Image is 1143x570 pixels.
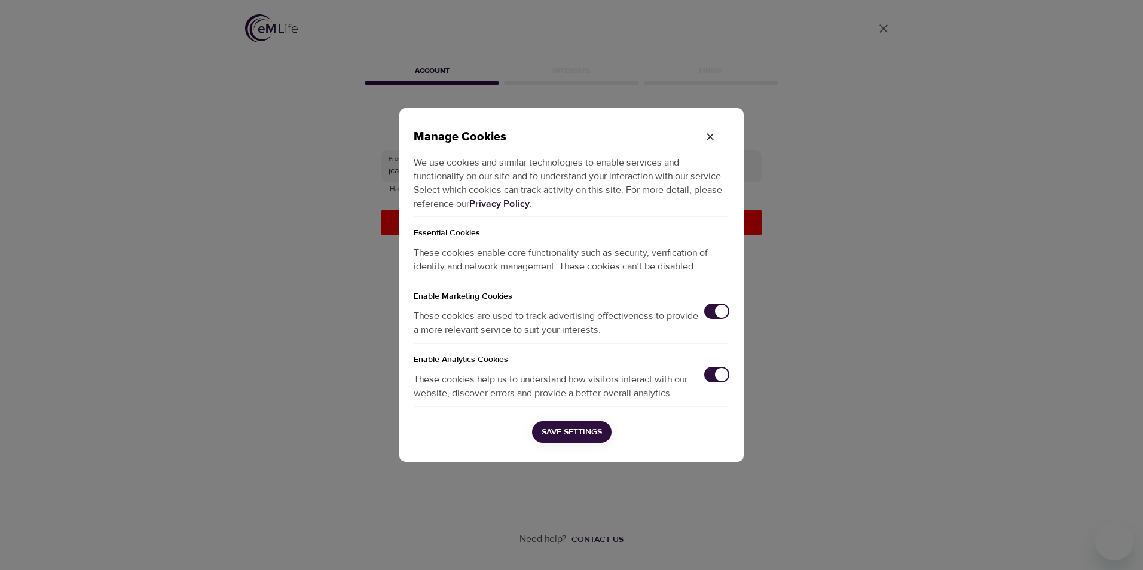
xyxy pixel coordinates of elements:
[414,147,729,217] p: We use cookies and similar technologies to enable services and functionality on our site and to u...
[414,240,729,280] p: These cookies enable core functionality such as security, verification of identity and network ma...
[414,127,691,147] p: Manage Cookies
[542,425,602,440] span: Save Settings
[414,373,704,400] p: These cookies help us to understand how visitors interact with our website, discover errors and p...
[414,217,729,240] p: Essential Cookies
[414,309,704,337] p: These cookies are used to track advertising effectiveness to provide a more relevant service to s...
[414,344,729,367] h5: Enable Analytics Cookies
[469,198,530,210] a: Privacy Policy
[414,280,729,304] h5: Enable Marketing Cookies
[532,421,612,443] button: Save Settings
